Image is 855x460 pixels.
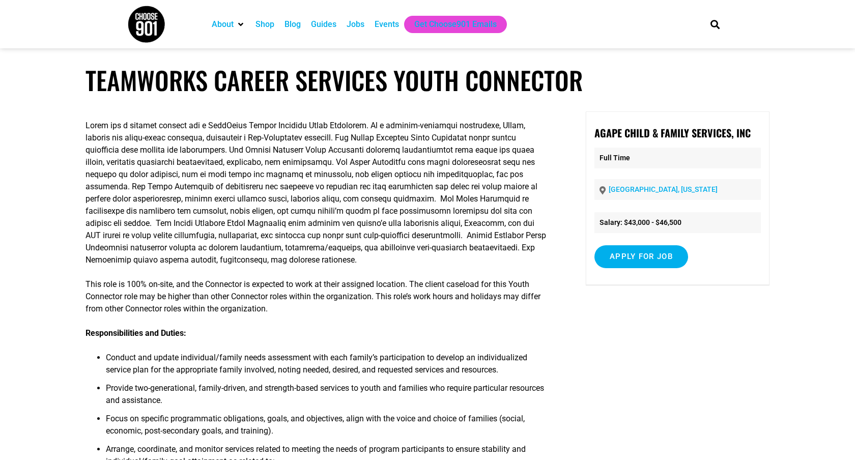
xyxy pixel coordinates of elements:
a: [GEOGRAPHIC_DATA], [US_STATE] [609,185,718,193]
a: Blog [284,18,301,31]
p: This role is 100% on-site, and the Connector is expected to work at their assigned location. The ... [85,278,552,315]
a: Jobs [347,18,364,31]
li: Conduct and update individual/family needs assessment with each family’s participation to develop... [106,352,552,382]
input: Apply for job [594,245,688,268]
a: Get Choose901 Emails [414,18,497,31]
a: Guides [311,18,336,31]
div: Search [707,16,724,33]
li: Focus on specific programmatic obligations, goals, and objectives, align with the voice and choic... [106,413,552,443]
strong: Agape Child & Family Services, Inc [594,125,751,140]
strong: Responsibilities and Duties: [85,328,186,338]
a: Events [375,18,399,31]
a: About [212,18,234,31]
li: Salary: $43,000 - $46,500 [594,212,761,233]
p: Full Time [594,148,761,168]
h1: TeamWorks Career Services Youth Connector [85,65,769,95]
p: Lorem ips d sitamet consect adi e SeddOeius Tempor Incididu Utlab Etdolorem. Al e adminim-veniamq... [85,120,552,266]
a: Shop [255,18,274,31]
li: Provide two-generational, family-driven, and strength-based services to youth and families who re... [106,382,552,413]
nav: Main nav [207,16,693,33]
div: About [207,16,250,33]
